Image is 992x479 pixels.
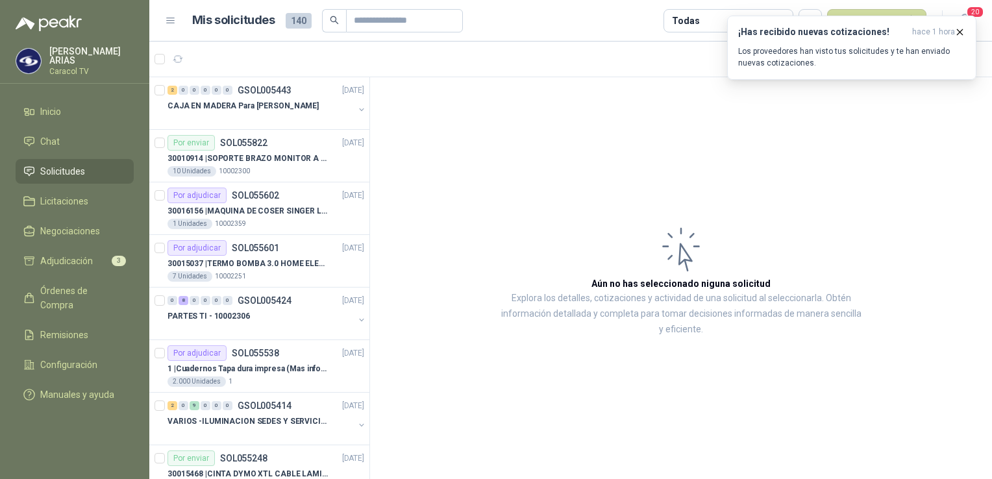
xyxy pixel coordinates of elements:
p: [DATE] [342,190,364,202]
div: 0 [212,401,221,410]
div: 7 Unidades [167,271,212,282]
a: 2 0 9 0 0 0 GSOL005414[DATE] VARIOS -ILUMINACION SEDES Y SERVICIOS [167,398,367,439]
div: Por enviar [167,450,215,466]
h1: Mis solicitudes [192,11,275,30]
a: 2 0 0 0 0 0 GSOL005443[DATE] CAJA EN MADERA Para [PERSON_NAME] [167,82,367,124]
span: search [330,16,339,25]
p: 1 [229,376,232,387]
button: ¡Has recibido nuevas cotizaciones!hace 1 hora Los proveedores han visto tus solicitudes y te han ... [727,16,976,80]
p: [DATE] [342,452,364,465]
p: SOL055822 [220,138,267,147]
div: 8 [179,296,188,305]
div: 9 [190,401,199,410]
span: Configuración [40,358,97,372]
p: [DATE] [342,400,364,412]
span: hace 1 hora [912,27,955,38]
p: SOL055538 [232,349,279,358]
div: 0 [190,296,199,305]
div: 0 [201,86,210,95]
p: 30016156 | MAQUINA DE COSER SINGER LCD C5655 [167,205,329,217]
a: Negociaciones [16,219,134,243]
img: Company Logo [16,49,41,73]
a: Por adjudicarSOL055601[DATE] 30015037 |TERMO BOMBA 3.0 HOME ELEMENTS ACERO INOX7 Unidades10002251 [149,235,369,288]
a: Adjudicación3 [16,249,134,273]
span: Chat [40,134,60,149]
p: GSOL005443 [238,86,291,95]
span: Remisiones [40,328,88,342]
a: Manuales y ayuda [16,382,134,407]
a: Por adjudicarSOL055538[DATE] 1 |Cuadernos Tapa dura impresa (Mas informacion en el adjunto)2.000 ... [149,340,369,393]
div: 1 Unidades [167,219,212,229]
p: Los proveedores han visto tus solicitudes y te han enviado nuevas cotizaciones. [738,45,965,69]
a: Configuración [16,352,134,377]
p: [DATE] [342,295,364,307]
a: Inicio [16,99,134,124]
p: 10002359 [215,219,246,229]
p: Caracol TV [49,68,134,75]
div: Por adjudicar [167,240,227,256]
button: Nueva solicitud [827,9,926,32]
p: [DATE] [342,84,364,97]
p: SOL055601 [232,243,279,252]
div: 0 [212,296,221,305]
div: 0 [167,296,177,305]
p: 1 | Cuadernos Tapa dura impresa (Mas informacion en el adjunto) [167,363,329,375]
p: PARTES TI - 10002306 [167,310,250,323]
p: 10002300 [219,166,250,177]
span: Órdenes de Compra [40,284,121,312]
div: Por adjudicar [167,188,227,203]
div: 0 [179,86,188,95]
p: 30010914 | SOPORTE BRAZO MONITOR A ESCRITORIO NBF80 [167,153,329,165]
a: Por adjudicarSOL055602[DATE] 30016156 |MAQUINA DE COSER SINGER LCD C56551 Unidades10002359 [149,182,369,235]
span: Inicio [40,104,61,119]
div: 0 [201,296,210,305]
span: Licitaciones [40,194,88,208]
div: 0 [212,86,221,95]
div: 10 Unidades [167,166,216,177]
p: [DATE] [342,137,364,149]
p: [DATE] [342,347,364,360]
p: VARIOS -ILUMINACION SEDES Y SERVICIOS [167,415,329,428]
a: Por enviarSOL055822[DATE] 30010914 |SOPORTE BRAZO MONITOR A ESCRITORIO NBF8010 Unidades10002300 [149,130,369,182]
div: 0 [223,86,232,95]
a: Solicitudes [16,159,134,184]
a: Licitaciones [16,189,134,214]
p: GSOL005424 [238,296,291,305]
div: 0 [223,401,232,410]
div: 0 [190,86,199,95]
p: [DATE] [342,242,364,254]
span: 140 [286,13,312,29]
img: Logo peakr [16,16,82,31]
p: 10002251 [215,271,246,282]
div: 0 [201,401,210,410]
div: Todas [672,14,699,28]
p: Explora los detalles, cotizaciones y actividad de una solicitud al seleccionarla. Obtén informaci... [500,291,862,338]
div: 2 [167,86,177,95]
p: SOL055248 [220,454,267,463]
span: Manuales y ayuda [40,387,114,402]
p: [PERSON_NAME] ARIAS [49,47,134,65]
a: Chat [16,129,134,154]
p: SOL055602 [232,191,279,200]
div: 2.000 Unidades [167,376,226,387]
a: 0 8 0 0 0 0 GSOL005424[DATE] PARTES TI - 10002306 [167,293,367,334]
span: Solicitudes [40,164,85,178]
div: 0 [223,296,232,305]
a: Órdenes de Compra [16,278,134,317]
div: 0 [179,401,188,410]
span: 3 [112,256,126,266]
button: 20 [953,9,976,32]
span: Negociaciones [40,224,100,238]
div: Por enviar [167,135,215,151]
p: GSOL005414 [238,401,291,410]
span: Adjudicación [40,254,93,268]
h3: ¡Has recibido nuevas cotizaciones! [738,27,907,38]
span: 20 [966,6,984,18]
div: Por adjudicar [167,345,227,361]
div: 2 [167,401,177,410]
h3: Aún no has seleccionado niguna solicitud [591,276,771,291]
p: CAJA EN MADERA Para [PERSON_NAME] [167,100,319,112]
p: 30015037 | TERMO BOMBA 3.0 HOME ELEMENTS ACERO INOX [167,258,329,270]
a: Remisiones [16,323,134,347]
